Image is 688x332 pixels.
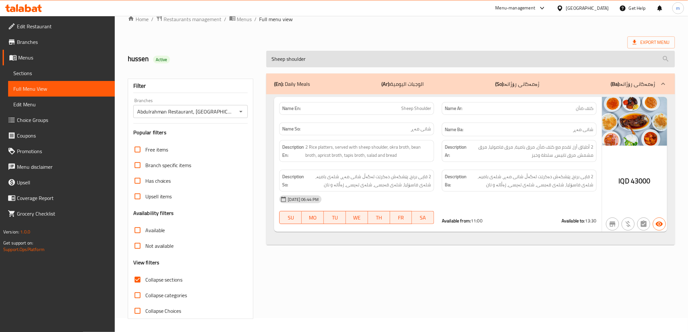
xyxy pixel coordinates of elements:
span: IQD [619,175,629,187]
strong: Description So: [282,173,304,189]
span: MO [304,213,321,222]
button: Available [653,218,666,231]
button: Purchased item [622,218,635,231]
span: Coverage Report [17,194,110,202]
p: ژەمەکانی رۆژانە [611,80,655,88]
span: 11:00 [471,217,483,225]
a: Coverage Report [3,190,115,206]
span: Export Menu [628,36,675,48]
a: Upsell [3,175,115,190]
div: Menu-management [496,4,536,12]
span: Menus [18,54,110,61]
span: Get support on: [3,239,33,247]
span: Edit Menu [13,100,110,108]
span: Coupons [17,132,110,139]
li: / [224,15,227,23]
span: Sheep Shoulder [401,105,431,112]
span: Full menu view [259,15,293,23]
h3: Availability filters [133,209,174,217]
span: شانی مەڕ [574,126,594,134]
button: SA [412,211,434,224]
p: ژەمەکانی رۆژانە [495,80,539,88]
strong: Name So: [282,126,300,132]
strong: Available to: [562,217,585,225]
a: Menus [3,50,115,65]
span: 2 قاپی برنج، پێشکەش دەکرێت لەگەڵ شانی مەڕ، شلەی بامیە، شلەی فاسۆلیا، شلەی قەیسی، شلەی تەپسی، زەڵا... [468,173,594,189]
strong: Available from: [442,217,471,225]
button: TU [324,211,346,224]
span: Restaurants management [164,15,222,23]
span: Full Menu View [13,85,110,93]
span: Not available [145,242,174,250]
span: WE [349,213,365,222]
span: Menus [237,15,252,23]
a: Grocery Checklist [3,206,115,221]
strong: Name Ba: [445,126,463,134]
div: Active [153,56,170,63]
span: Free items [145,146,168,153]
button: Open [236,107,245,116]
a: Home [128,15,149,23]
div: (En): Daily Meals(Ar):الوجبات اليومية(So):ژەمەکانی رۆژانە(Ba):ژەمەکانی رۆژانە [266,73,675,94]
span: 1.0.0 [20,228,30,236]
li: / [151,15,153,23]
span: Choice Groups [17,116,110,124]
span: [DATE] 06:44 PM [285,196,321,203]
button: WE [346,211,368,224]
span: SA [415,213,431,222]
span: Active [153,57,170,63]
p: الوجبات اليومية [381,80,424,88]
span: Upsell items [145,193,172,200]
a: Full Menu View [8,81,115,97]
b: (Ba): [611,79,620,89]
a: Branches [3,34,115,50]
span: 2 قاپی برنج، پێشکەش دەکرێت لەگەڵ شانی مەڕ، شلەی بامیە، شلەی فاسۆلیا، شلەی قەیسی، شلەی تەپسی، زەڵا... [305,173,431,189]
span: Promotions [17,147,110,155]
span: كتف ضأن [576,105,594,112]
input: search [266,51,675,67]
button: MO [302,211,324,224]
span: 2 أطباق أرز، تقدم مع كتف ضأن، مرق بامية، مرق فاصوليا، مرق مشمش، مرق تابيس، سلطة وخبز [468,143,594,159]
span: Collapse Choices [145,307,181,315]
span: شانی مەڕ [411,126,431,132]
a: Menu disclaimer [3,159,115,175]
button: Not branch specific item [606,218,619,231]
strong: Description En: [282,143,304,159]
span: TU [326,213,343,222]
span: 2 Rice platters, served with sheep shoulder, okra broth, bean broth, apricot broth, tapis broth, ... [305,143,431,159]
span: Collapse categories [145,291,187,299]
span: FR [393,213,410,222]
a: Restaurants management [156,15,222,23]
a: Coupons [3,128,115,143]
a: Edit Restaurant [3,19,115,34]
a: Menus [229,15,252,23]
h3: View filters [133,259,160,266]
span: SU [282,213,299,222]
span: Grocery Checklist [17,210,110,218]
span: Menu disclaimer [17,163,110,171]
span: m [676,5,680,12]
span: Upsell [17,179,110,186]
a: Support.OpsPlatform [3,245,45,254]
span: Branches [17,38,110,46]
strong: Description Ar: [445,143,467,159]
a: Edit Menu [8,97,115,112]
span: Available [145,226,165,234]
a: Sections [8,65,115,81]
button: Not has choices [637,218,650,231]
span: Edit Restaurant [17,22,110,30]
strong: Name En: [282,105,301,112]
span: 43000 [631,175,651,187]
div: (En): Daily Meals(Ar):الوجبات اليومية(So):ژەمەکانی رۆژانە(Ba):ژەمەکانی رۆژانە [266,94,675,245]
a: Choice Groups [3,112,115,128]
p: Daily Meals [274,80,310,88]
nav: breadcrumb [128,15,675,23]
span: TH [371,213,388,222]
button: SU [279,211,302,224]
img: Abdulrahman_Restaurnat_Sh638920939864880838.jpg [602,97,667,146]
span: Sections [13,69,110,77]
button: TH [368,211,390,224]
b: (So): [495,79,504,89]
button: FR [390,211,412,224]
span: Version: [3,228,19,236]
